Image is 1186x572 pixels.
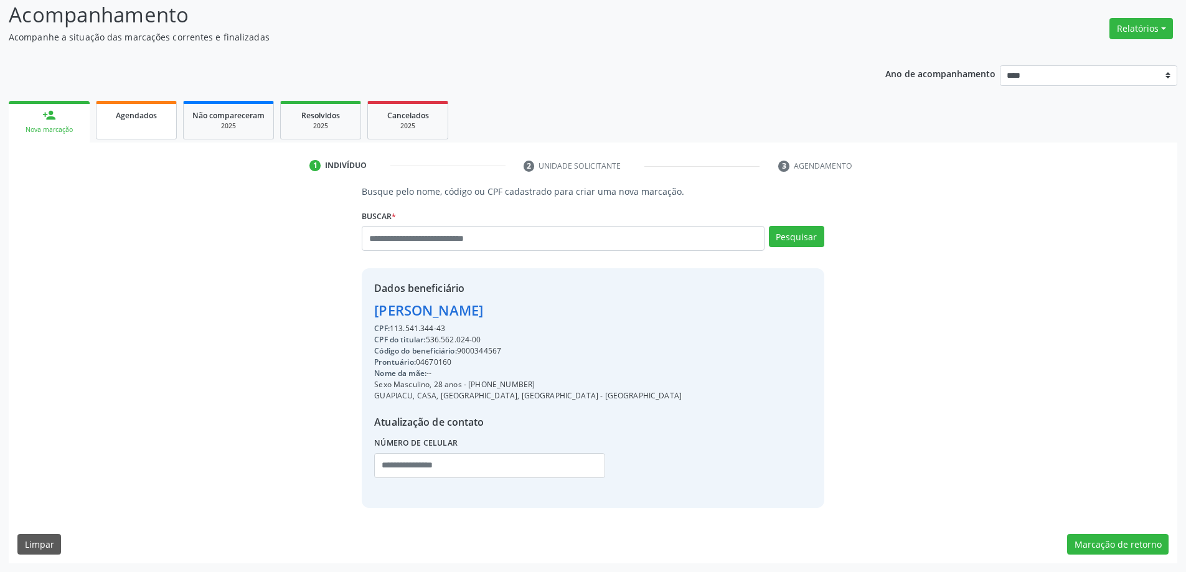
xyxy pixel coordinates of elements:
label: Buscar [362,207,396,226]
div: Atualização de contato [374,415,682,429]
button: Marcação de retorno [1067,534,1169,555]
button: Relatórios [1109,18,1173,39]
span: Agendados [116,110,157,121]
p: Acompanhe a situação das marcações correntes e finalizadas [9,30,827,44]
div: -- [374,368,682,379]
div: 04670160 [374,357,682,368]
div: 113.541.344-43 [374,323,682,334]
label: Número de celular [374,434,458,453]
span: Nome da mãe: [374,368,426,378]
button: Limpar [17,534,61,555]
p: Busque pelo nome, código ou CPF cadastrado para criar uma nova marcação. [362,185,824,198]
div: GUAPIACU, CASA, [GEOGRAPHIC_DATA], [GEOGRAPHIC_DATA] - [GEOGRAPHIC_DATA] [374,390,682,401]
span: Resolvidos [301,110,340,121]
div: 536.562.024-00 [374,334,682,345]
span: Não compareceram [192,110,265,121]
div: 9000344567 [374,345,682,357]
div: person_add [42,108,56,122]
div: 1 [309,160,321,171]
span: CPF do titular: [374,334,425,345]
span: Código do beneficiário: [374,345,456,356]
div: 2025 [289,121,352,131]
span: CPF: [374,323,390,334]
div: [PERSON_NAME] [374,300,682,321]
div: Sexo Masculino, 28 anos - [PHONE_NUMBER] [374,379,682,390]
div: Indivíduo [325,160,367,171]
button: Pesquisar [769,226,824,247]
span: Prontuário: [374,357,416,367]
div: 2025 [192,121,265,131]
span: Cancelados [387,110,429,121]
div: 2025 [377,121,439,131]
p: Ano de acompanhamento [885,65,995,81]
div: Dados beneficiário [374,281,682,296]
div: Nova marcação [17,125,81,134]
